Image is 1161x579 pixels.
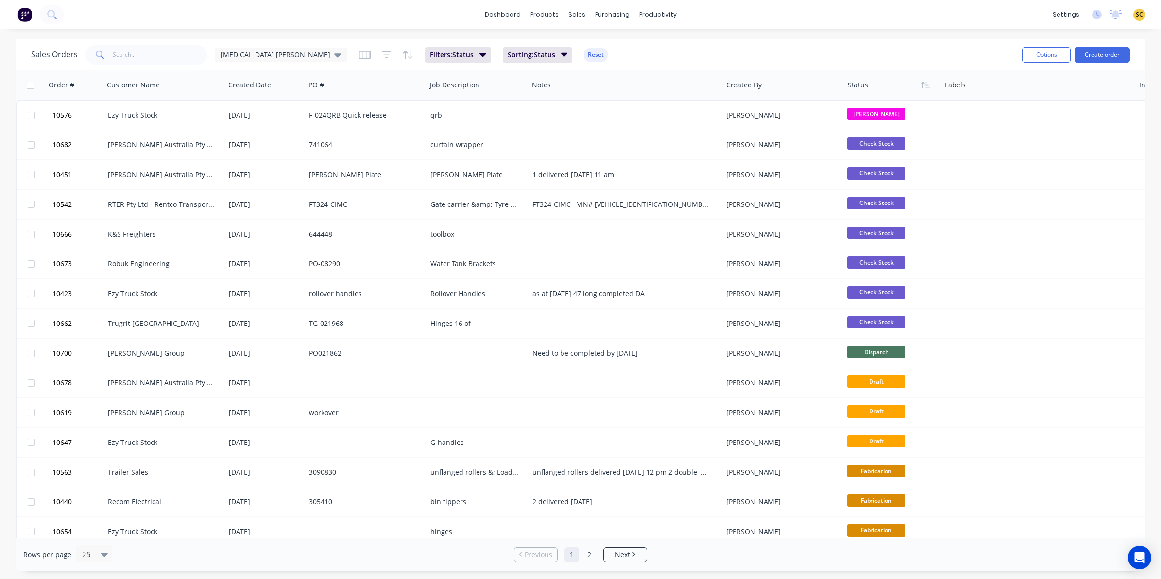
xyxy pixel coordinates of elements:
button: 10700 [50,339,108,368]
div: Created By [726,80,762,90]
button: Create order [1075,47,1130,63]
span: 10673 [52,259,72,269]
div: hinges [430,527,520,537]
div: Ezy Truck Stock [108,289,216,299]
span: Filters: Status [430,50,474,60]
div: settings [1048,7,1084,22]
div: [PERSON_NAME] [726,348,834,358]
a: Page 1 is your current page [564,547,579,562]
div: PO021862 [309,348,417,358]
div: [DATE] [229,527,301,537]
span: Fabrication [847,524,905,536]
button: 10451 [50,160,108,189]
div: TG-021968 [309,319,417,328]
a: Previous page [514,550,557,560]
div: sales [563,7,590,22]
span: 10619 [52,408,72,418]
span: 10576 [52,110,72,120]
span: 10647 [52,438,72,447]
button: 10662 [50,309,108,338]
span: 10654 [52,527,72,537]
span: Draft [847,405,905,417]
div: [PERSON_NAME] [726,140,834,150]
div: Notes [532,80,551,90]
div: FT324-CIMC - VIN# [VEHICLE_IDENTIFICATION_NUMBER] [532,200,709,209]
div: Customer Name [107,80,160,90]
div: Order # [49,80,74,90]
div: [DATE] [229,378,301,388]
a: Page 2 [582,547,597,562]
div: [PERSON_NAME] [726,527,834,537]
div: purchasing [590,7,634,22]
div: Created Date [228,80,271,90]
div: [DATE] [229,348,301,358]
div: Status [848,80,868,90]
div: [DATE] [229,259,301,269]
div: Ezy Truck Stock [108,527,216,537]
div: toolbox [430,229,520,239]
div: [PERSON_NAME] Australia Pty Ltd [108,170,216,180]
span: Check Stock [847,256,905,269]
div: bin tippers [430,497,520,507]
div: [PERSON_NAME] [726,200,834,209]
div: 741064 [309,140,417,150]
button: 10576 [50,101,108,130]
div: Robuk Engineering [108,259,216,269]
div: [DATE] [229,200,301,209]
div: [DATE] [229,229,301,239]
button: 10423 [50,279,108,308]
div: 644448 [309,229,417,239]
button: Options [1022,47,1071,63]
button: 10678 [50,368,108,397]
div: Rollover Handles [430,289,520,299]
button: Filters:Status [425,47,491,63]
button: 10647 [50,428,108,457]
span: Check Stock [847,137,905,150]
button: 10619 [50,398,108,427]
div: [PERSON_NAME] [726,319,834,328]
span: Sorting: Status [508,50,555,60]
div: 2 delivered [DATE] [532,497,709,507]
div: [DATE] [229,289,301,299]
div: [PERSON_NAME] [726,289,834,299]
div: PO # [308,80,324,90]
div: Hinges 16 of [430,319,520,328]
div: [DATE] [229,438,301,447]
span: Draft [847,435,905,447]
div: [DATE] [229,408,301,418]
div: [PERSON_NAME] Australia Pty Ltd [108,378,216,388]
div: Recom Electrical [108,497,216,507]
span: 10682 [52,140,72,150]
div: F-024QRB Quick release [309,110,417,120]
div: [PERSON_NAME] [726,438,834,447]
span: Previous [525,550,552,560]
div: rollover handles [309,289,417,299]
div: [DATE] [229,110,301,120]
div: FT324-CIMC [309,200,417,209]
div: Ezy Truck Stock [108,438,216,447]
h1: Sales Orders [31,50,78,59]
a: dashboard [480,7,526,22]
div: 1 delivered [DATE] 11 am [532,170,709,180]
span: Rows per page [23,550,71,560]
span: [MEDICAL_DATA] [PERSON_NAME] [221,50,330,60]
div: [PERSON_NAME] Australia Pty Ltd [108,140,216,150]
div: [PERSON_NAME] Group [108,348,216,358]
span: 10662 [52,319,72,328]
span: SC [1136,10,1143,19]
div: productivity [634,7,682,22]
span: Fabrication [847,465,905,477]
span: [PERSON_NAME] [847,108,905,120]
div: Job Description [430,80,479,90]
button: 10563 [50,458,108,487]
button: 10682 [50,130,108,159]
span: Check Stock [847,227,905,239]
span: 10440 [52,497,72,507]
span: 10423 [52,289,72,299]
div: products [526,7,563,22]
span: Check Stock [847,316,905,328]
div: [PERSON_NAME] [726,497,834,507]
div: Trailer Sales [108,467,216,477]
div: Water Tank Brackets [430,259,520,269]
div: [DATE] [229,319,301,328]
